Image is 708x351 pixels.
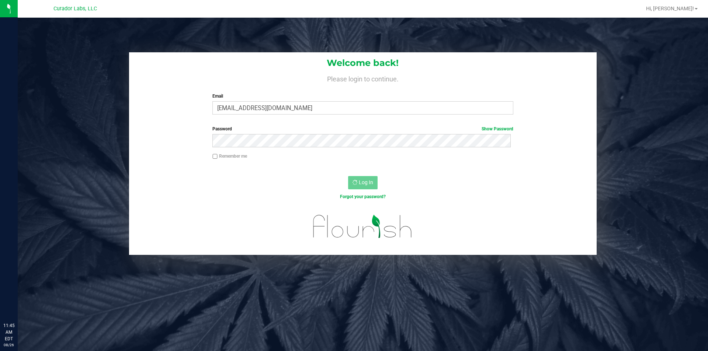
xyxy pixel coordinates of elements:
span: Hi, [PERSON_NAME]! [646,6,694,11]
p: 08/26 [3,342,14,348]
span: Password [212,126,232,131]
span: Log In [359,179,373,185]
button: Log In [348,176,378,189]
img: flourish_logo.svg [304,208,421,245]
input: Remember me [212,154,218,159]
h1: Welcome back! [129,58,597,68]
a: Show Password [482,126,513,131]
span: Curador Labs, LLC [53,6,97,12]
a: Forgot your password? [340,194,386,199]
label: Email [212,93,513,99]
h4: Please login to continue. [129,74,597,83]
label: Remember me [212,153,247,159]
p: 11:45 AM EDT [3,322,14,342]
